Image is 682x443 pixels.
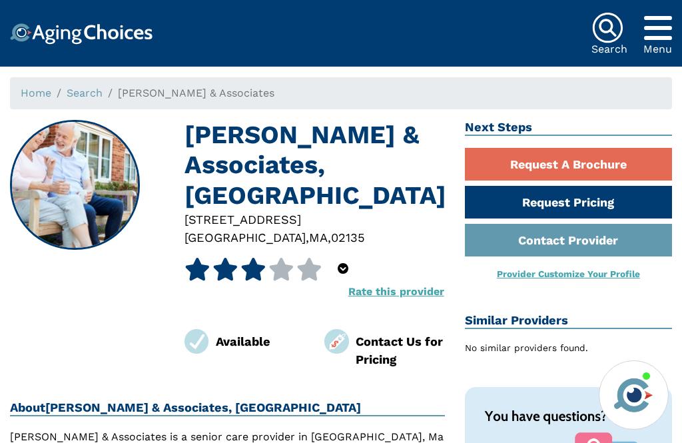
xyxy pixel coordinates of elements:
a: Contact Provider [465,224,672,256]
span: [GEOGRAPHIC_DATA] [184,230,306,244]
img: search-icon.svg [591,12,623,44]
div: [STREET_ADDRESS] [184,211,445,228]
div: Menu [643,44,672,55]
img: Audrey Zabin & Associates, Boston MA [11,121,139,249]
div: Available [216,332,305,350]
span: [PERSON_NAME] & Associates [118,87,274,99]
div: 02135 [331,228,365,246]
img: Choice! [10,23,153,45]
div: Contact Us for Pricing [356,332,445,369]
div: Popover trigger [643,12,672,44]
span: , [306,230,309,244]
nav: breadcrumb [10,77,672,109]
a: Request A Brochure [465,148,672,181]
div: Search [591,44,627,55]
a: Rate this provider [348,285,444,298]
span: MA [309,230,328,244]
div: Popover trigger [338,258,348,280]
img: avatar [611,372,656,418]
a: Provider Customize Your Profile [497,268,640,279]
h2: Next Steps [465,120,672,136]
h1: [PERSON_NAME] & Associates, [GEOGRAPHIC_DATA] [184,120,445,211]
div: No similar providers found. [465,341,672,355]
a: Home [21,87,51,99]
a: Request Pricing [465,186,672,219]
span: , [328,230,331,244]
a: Search [67,87,103,99]
h2: Similar Providers [465,313,672,329]
h2: About [PERSON_NAME] & Associates, [GEOGRAPHIC_DATA] [10,400,445,416]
